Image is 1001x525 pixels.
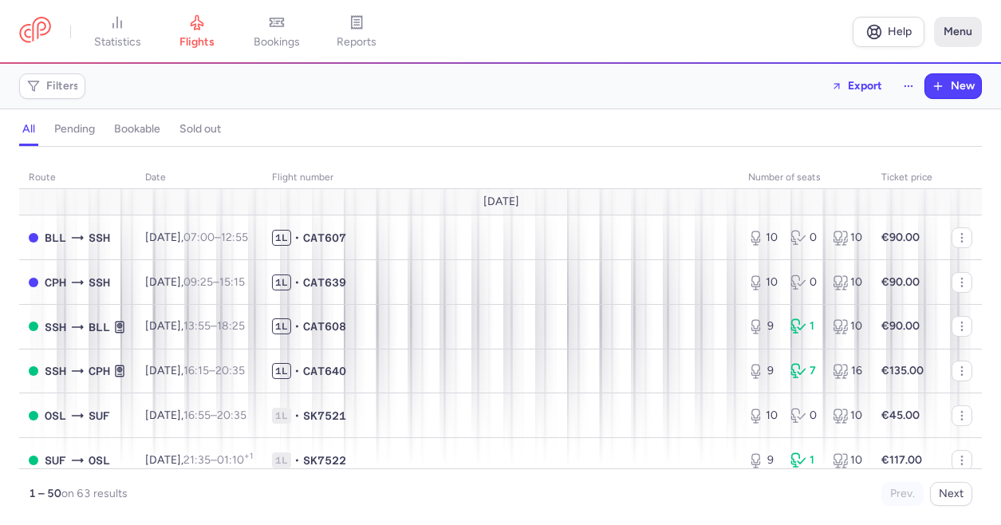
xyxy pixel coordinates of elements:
strong: €90.00 [881,319,920,333]
span: CAT639 [303,274,346,290]
a: flights [157,14,237,49]
span: statistics [94,35,141,49]
span: – [183,275,245,289]
span: • [294,452,300,468]
span: – [183,319,245,333]
span: SSH [45,362,66,380]
h4: sold out [179,122,221,136]
span: CPH [89,362,110,380]
a: statistics [77,14,157,49]
button: New [925,74,981,98]
time: 12:55 [221,231,248,244]
a: reports [317,14,396,49]
div: 10 [833,318,862,334]
strong: €135.00 [881,364,924,377]
th: number of seats [739,166,872,190]
span: CAT640 [303,363,346,379]
time: 16:15 [183,364,209,377]
th: date [136,166,262,190]
div: 10 [748,274,778,290]
span: • [294,230,300,246]
span: [DATE], [145,409,246,422]
span: • [294,408,300,424]
time: 16:55 [183,409,211,422]
button: Menu [934,17,982,47]
strong: €90.00 [881,231,920,244]
h4: all [22,122,35,136]
button: Next [930,482,972,506]
time: 21:35 [183,453,211,467]
th: Flight number [262,166,739,190]
span: 1L [272,408,291,424]
h4: pending [54,122,95,136]
sup: +1 [244,451,253,461]
div: 10 [833,408,862,424]
span: 1L [272,274,291,290]
span: • [294,274,300,290]
span: New [951,80,975,93]
span: CAT608 [303,318,346,334]
time: 07:00 [183,231,215,244]
time: 01:10 [217,453,253,467]
time: 09:25 [183,275,213,289]
div: 1 [790,318,820,334]
span: [DATE], [145,275,245,289]
span: [DATE], [145,364,245,377]
div: 9 [748,452,778,468]
button: Export [821,73,893,99]
span: OSL [89,452,110,469]
span: [DATE] [483,195,518,208]
span: 1L [272,363,291,379]
span: SUF [45,452,66,469]
span: reports [337,35,376,49]
div: 0 [790,274,820,290]
span: 1L [272,318,291,334]
div: 1 [790,452,820,468]
a: CitizenPlane red outlined logo [19,17,51,46]
span: [DATE], [145,231,248,244]
div: 0 [790,408,820,424]
span: SSH [45,318,66,336]
strong: €90.00 [881,275,920,289]
span: CPH [45,274,66,291]
span: 1L [272,230,291,246]
div: 9 [748,363,778,379]
span: – [183,364,245,377]
div: 10 [833,230,862,246]
time: 18:25 [217,319,245,333]
span: [DATE], [145,453,253,467]
span: SSH [89,229,110,247]
strong: €117.00 [881,453,922,467]
span: OSL [45,407,66,424]
span: CAT607 [303,230,346,246]
a: Help [853,17,924,47]
div: 10 [833,274,862,290]
span: • [294,363,300,379]
th: route [19,166,136,190]
button: Prev. [881,482,924,506]
span: SUF [89,407,110,424]
div: 16 [833,363,862,379]
span: Filters [46,80,79,93]
div: 0 [790,230,820,246]
span: SK7522 [303,452,346,468]
span: • [294,318,300,334]
h4: bookable [114,122,160,136]
span: – [183,231,248,244]
th: Ticket price [872,166,942,190]
time: 20:35 [215,364,245,377]
span: SSH [89,274,110,291]
strong: 1 – 50 [29,487,61,500]
time: 13:55 [183,319,211,333]
div: 10 [748,230,778,246]
time: 20:35 [217,409,246,422]
div: 9 [748,318,778,334]
a: bookings [237,14,317,49]
span: – [183,453,253,467]
strong: €45.00 [881,409,920,422]
span: Help [888,26,912,37]
span: 1L [272,452,291,468]
span: – [183,409,246,422]
span: on 63 results [61,487,128,500]
div: 10 [748,408,778,424]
